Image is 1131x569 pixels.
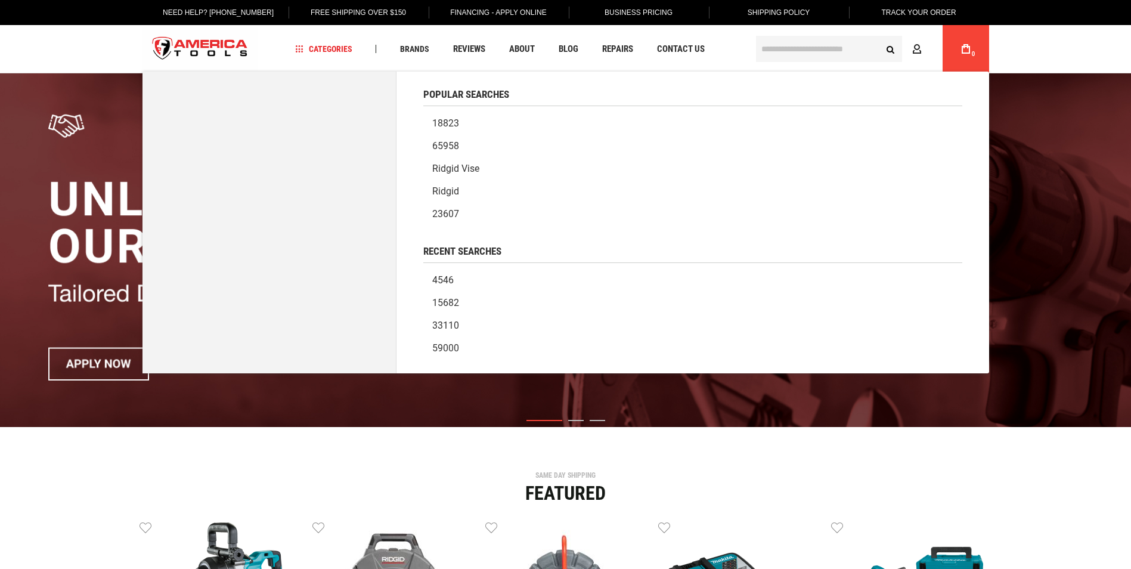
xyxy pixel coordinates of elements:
span: Brands [400,45,429,53]
a: Brands [395,41,435,57]
a: 59000 [423,337,962,360]
a: store logo [142,27,258,72]
span: Recent Searches [423,246,501,256]
span: 0 [972,51,975,57]
img: America Tools [142,27,258,72]
a: Blog [553,41,584,57]
span: Reviews [453,45,485,54]
span: Blog [559,45,578,54]
a: 0 [955,25,977,73]
span: Contact Us [657,45,705,54]
div: SAME DAY SHIPPING [140,472,992,479]
a: 15682 [423,292,962,314]
a: 18823 [423,112,962,135]
span: About [509,45,535,54]
a: Ridgid vise [423,157,962,180]
a: Contact Us [652,41,710,57]
span: Shipping Policy [748,8,810,17]
a: Reviews [448,41,491,57]
div: Featured [140,484,992,503]
a: 33110 [423,314,962,337]
span: Categories [295,45,352,53]
span: Repairs [602,45,633,54]
a: Categories [290,41,358,57]
a: 23607 [423,203,962,225]
a: 65958 [423,135,962,157]
a: 4546 [423,269,962,292]
span: Popular Searches [423,89,509,100]
a: Repairs [597,41,639,57]
button: Search [879,38,902,60]
a: Ridgid [423,180,962,203]
a: About [504,41,540,57]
